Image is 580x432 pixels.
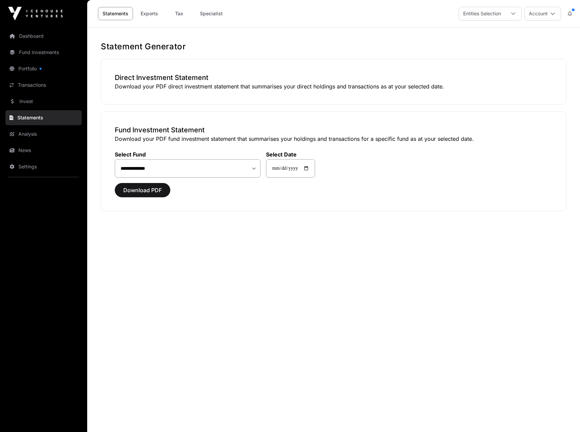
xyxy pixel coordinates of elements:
button: Download PDF [115,183,170,197]
label: Select Date [266,151,315,158]
a: Transactions [5,78,82,93]
div: Entities Selection [459,7,505,20]
h3: Fund Investment Statement [115,125,552,135]
a: Tax [166,7,193,20]
a: Dashboard [5,29,82,44]
h3: Direct Investment Statement [115,73,552,82]
a: Portfolio [5,61,82,76]
img: Icehouse Ventures Logo [8,7,63,20]
a: Exports [136,7,163,20]
a: Fund Investments [5,45,82,60]
iframe: Chat Widget [546,399,580,432]
a: Specialist [195,7,227,20]
div: Chat-Widget [546,399,580,432]
label: Select Fund [115,151,261,158]
p: Download your PDF fund investment statement that summarises your holdings and transactions for a ... [115,135,552,143]
a: News [5,143,82,158]
button: Account [524,7,561,20]
p: Download your PDF direct investment statement that summarises your direct holdings and transactio... [115,82,552,90]
a: Analysis [5,127,82,142]
span: Download PDF [123,186,162,194]
a: Statements [98,7,133,20]
a: Invest [5,94,82,109]
h1: Statement Generator [101,41,566,52]
a: Download PDF [115,190,170,197]
a: Settings [5,159,82,174]
a: Statements [5,110,82,125]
